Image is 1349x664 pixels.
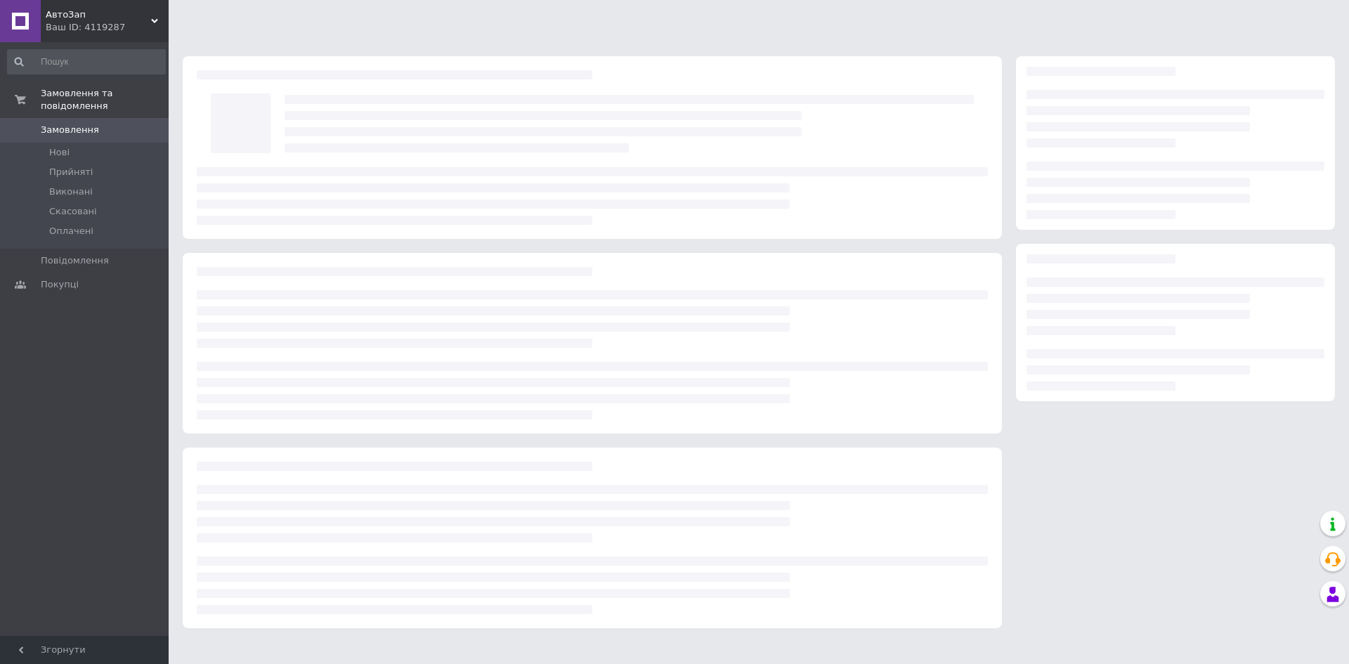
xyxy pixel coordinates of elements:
span: Замовлення [41,124,99,136]
span: Повідомлення [41,254,109,267]
div: Ваш ID: 4119287 [46,21,169,34]
span: Скасовані [49,205,97,218]
span: Замовлення та повідомлення [41,87,169,112]
span: Виконані [49,185,93,198]
span: Покупці [41,278,79,291]
span: Оплачені [49,225,93,237]
input: Пошук [7,49,166,74]
span: АвтоЗап [46,8,151,21]
span: Нові [49,146,70,159]
span: Прийняті [49,166,93,178]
